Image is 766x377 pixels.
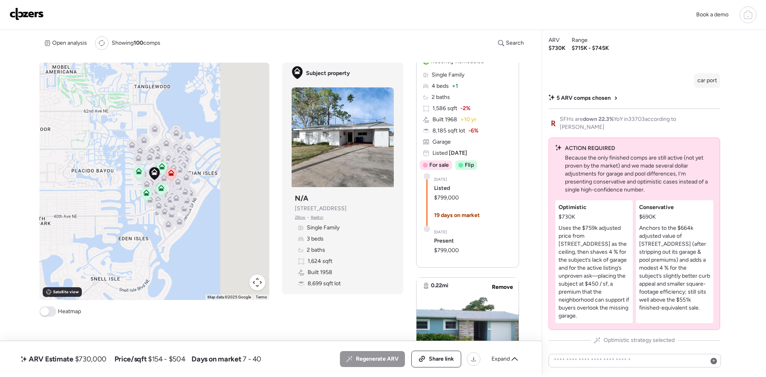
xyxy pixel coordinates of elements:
span: $799,000 [434,194,459,202]
p: car port [697,77,717,85]
span: Built 1968 [432,116,457,124]
p: Anchors to the $664k adjusted value of [STREET_ADDRESS] (after stripping out its garage & pool pr... [639,224,710,312]
span: + 1 [452,82,458,90]
span: 7 - 40 [243,354,261,364]
span: [STREET_ADDRESS] [295,205,347,213]
span: [DATE] [434,229,447,235]
span: 5 ARV comps chosen [557,94,611,102]
span: Days on market [191,354,241,364]
span: • [307,214,309,221]
span: ACTION REQUIRED [565,144,615,152]
span: -2% [460,105,470,113]
span: 0.22mi [431,282,448,290]
span: ARV Estimate [29,354,73,364]
span: Single Family [307,224,340,232]
span: 1,624 sqft [308,257,332,265]
span: 8,699 sqft lot [308,280,341,288]
span: Search [506,39,524,47]
span: SFHs are YoY in 33703 according to [PERSON_NAME] [560,115,720,131]
span: Heatmap [58,308,81,316]
span: Present [434,237,454,245]
span: Satellite view [53,289,79,295]
span: Garage [432,138,451,146]
span: Optimistic strategy selected [604,336,675,344]
span: Showing comps [112,39,160,47]
span: Zillow [295,214,306,221]
p: Uses the $759k adjusted price from [STREET_ADDRESS] as the ceiling, then shaves 4 % for the subje... [559,224,630,320]
span: $730,000 [75,354,107,364]
span: Listed [432,149,467,157]
a: Terms (opens in new tab) [256,295,267,299]
span: + 10 yr [460,116,476,124]
span: $799,000 [434,247,459,255]
img: Google [41,290,68,300]
span: Subject property [306,69,350,77]
p: Because the only finished comps are still active (not yet proven by the market) and we made sever... [565,154,713,194]
span: $715K - $745K [572,44,609,52]
span: Open analysis [52,39,87,47]
span: $730K [549,44,565,52]
img: Logo [10,8,44,20]
span: $154 - $504 [148,354,185,364]
span: 100 [134,39,143,46]
span: Regenerate ARV [356,355,399,363]
span: [DATE] [448,150,467,156]
span: Share link [429,355,454,363]
span: Remove [492,283,513,291]
span: Single Family [432,71,464,79]
span: Map data ©2025 Google [207,295,251,299]
span: Built 1958 [308,268,332,276]
span: Conservative [639,203,674,211]
span: 4 beds [432,82,449,90]
span: For sale [429,161,449,169]
span: -6% [468,127,478,135]
span: down 22.3% [583,116,614,122]
span: 2 baths [432,93,450,101]
span: Price/sqft [115,354,146,364]
span: Expand [492,355,510,363]
span: Flip [465,161,474,169]
span: 2 baths [307,246,325,254]
span: 8,185 sqft lot [432,127,465,135]
h3: N/A [295,193,308,203]
span: Book a demo [696,11,728,18]
span: 1,586 sqft [432,105,457,113]
span: ARV [549,36,560,44]
a: Open this area in Google Maps (opens a new window) [41,290,68,300]
span: $730K [559,213,575,221]
span: [DATE] [434,176,447,183]
span: $690K [639,213,656,221]
button: Map camera controls [249,274,265,290]
span: 3 beds [307,235,324,243]
span: 19 days on market [434,211,480,219]
span: Optimistic [559,203,586,211]
span: Range [572,36,588,44]
span: Listed [434,184,450,192]
span: Realtor [311,214,324,221]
